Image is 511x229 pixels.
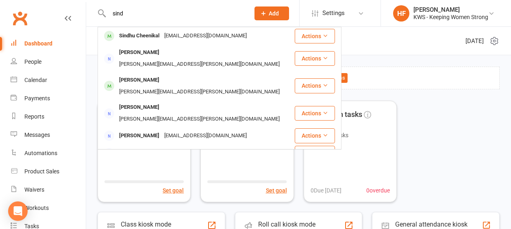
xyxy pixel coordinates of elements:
[117,30,162,42] div: Sindhu Cheenikal
[117,74,162,86] div: [PERSON_NAME]
[163,186,184,195] button: Set goal
[322,4,345,22] span: Settings
[11,108,86,126] a: Reports
[295,78,335,93] button: Actions
[8,201,28,221] div: Open Intercom Messenger
[295,128,335,143] button: Actions
[24,132,50,138] div: Messages
[24,77,47,83] div: Calendar
[413,6,488,13] div: [PERSON_NAME]
[24,205,49,211] div: Workouts
[413,13,488,21] div: KWS - Keeping Women Strong
[117,147,147,159] div: Sinta Price
[24,168,59,175] div: Product Sales
[117,130,162,142] div: [PERSON_NAME]
[11,126,86,144] a: Messages
[24,58,41,65] div: People
[11,181,86,199] a: Waivers
[11,144,86,162] a: Automations
[295,106,335,121] button: Actions
[254,6,289,20] button: Add
[117,86,282,98] div: [PERSON_NAME][EMAIL_ADDRESS][PERSON_NAME][DOMAIN_NAME]
[24,95,50,102] div: Payments
[393,5,409,22] div: HF
[10,8,30,28] a: Clubworx
[24,40,52,47] div: Dashboard
[295,29,335,43] button: Actions
[107,8,244,19] input: Search...
[162,30,249,42] div: [EMAIL_ADDRESS][DOMAIN_NAME]
[258,220,317,228] div: Roll call kiosk mode
[11,89,86,108] a: Payments
[117,47,162,58] div: [PERSON_NAME]
[465,36,484,46] span: [DATE]
[117,58,282,70] div: [PERSON_NAME][EMAIL_ADDRESS][PERSON_NAME][DOMAIN_NAME]
[366,186,390,195] span: 0 overdue
[11,53,86,71] a: People
[11,35,86,53] a: Dashboard
[117,113,282,125] div: [PERSON_NAME][EMAIL_ADDRESS][PERSON_NAME][DOMAIN_NAME]
[121,220,171,228] div: Class kiosk mode
[295,51,335,66] button: Actions
[269,10,279,17] span: Add
[11,71,86,89] a: Calendar
[147,147,234,159] div: [EMAIL_ADDRESS][DOMAIN_NAME]
[24,150,57,156] div: Automations
[295,146,335,160] button: Actions
[162,130,249,142] div: [EMAIL_ADDRESS][DOMAIN_NAME]
[24,113,44,120] div: Reports
[11,199,86,217] a: Workouts
[117,102,162,113] div: [PERSON_NAME]
[24,186,44,193] div: Waivers
[311,186,341,195] span: 0 Due [DATE]
[266,186,287,195] button: Set goal
[11,162,86,181] a: Product Sales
